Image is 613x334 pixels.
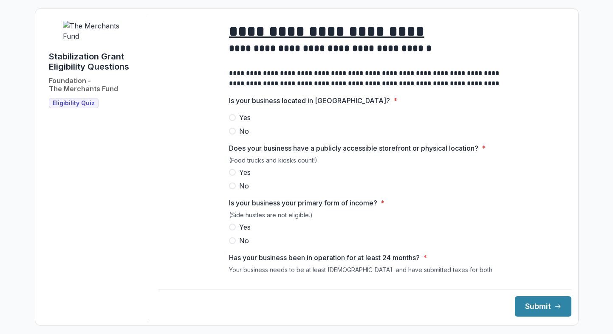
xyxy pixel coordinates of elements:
p: Has your business been in operation for at least 24 months? [229,253,420,263]
p: Does your business have a publicly accessible storefront or physical location? [229,143,478,153]
h1: Stabilization Grant Eligibility Questions [49,51,141,72]
div: Your business needs to be at least [DEMOGRAPHIC_DATA], and have submitted taxes for both 2023 and... [229,266,501,284]
span: Yes [239,112,251,123]
span: Eligibility Quiz [53,100,95,107]
span: No [239,236,249,246]
p: Is your business your primary form of income? [229,198,377,208]
span: Yes [239,222,251,232]
span: No [239,126,249,136]
div: (Side hustles are not eligible.) [229,211,501,222]
span: No [239,181,249,191]
span: Yes [239,167,251,177]
img: The Merchants Fund [63,21,127,41]
div: (Food trucks and kiosks count!) [229,157,501,167]
h2: Foundation - The Merchants Fund [49,77,118,93]
button: Submit [515,296,571,317]
p: Is your business located in [GEOGRAPHIC_DATA]? [229,95,390,106]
